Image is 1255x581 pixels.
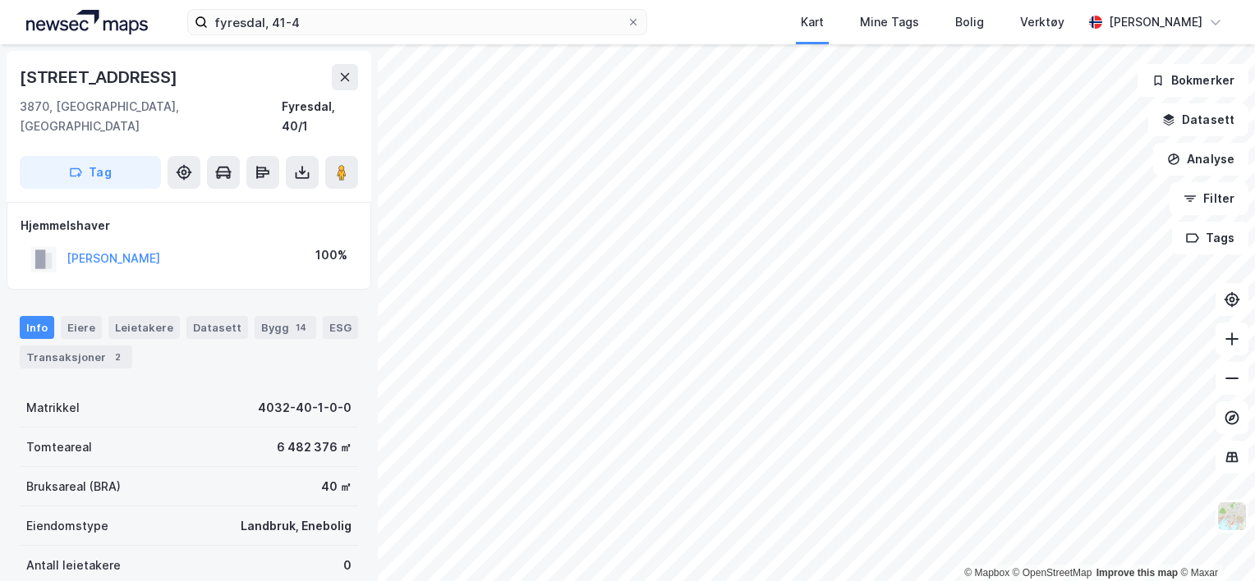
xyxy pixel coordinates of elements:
[292,319,310,336] div: 14
[964,567,1009,579] a: Mapbox
[1138,64,1248,97] button: Bokmerker
[315,245,347,265] div: 100%
[20,64,181,90] div: [STREET_ADDRESS]
[26,477,121,496] div: Bruksareal (BRA)
[282,97,358,136] div: Fyresdal, 40/1
[241,516,352,536] div: Landbruk, Enebolig
[258,398,352,418] div: 4032-40-1-0-0
[20,345,132,368] div: Transaksjoner
[860,12,919,32] div: Mine Tags
[61,316,102,339] div: Eiere
[1013,567,1092,579] a: OpenStreetMap
[1170,182,1248,215] button: Filter
[1172,222,1248,254] button: Tags
[186,316,248,339] div: Datasett
[1020,12,1064,32] div: Verktøy
[26,398,80,418] div: Matrikkel
[20,156,161,189] button: Tag
[21,216,357,236] div: Hjemmelshaver
[321,477,352,496] div: 40 ㎡
[801,12,824,32] div: Kart
[20,316,54,339] div: Info
[1216,501,1248,532] img: Z
[26,437,92,457] div: Tomteareal
[26,10,148,34] img: logo.a4113a55bc3d86da70a041830d287a7e.svg
[109,349,126,365] div: 2
[323,316,358,339] div: ESG
[343,556,352,575] div: 0
[26,516,108,536] div: Eiendomstype
[255,316,316,339] div: Bygg
[1109,12,1202,32] div: [PERSON_NAME]
[1153,143,1248,176] button: Analyse
[1096,567,1178,579] a: Improve this map
[277,437,352,457] div: 6 482 376 ㎡
[108,316,180,339] div: Leietakere
[1173,502,1255,581] iframe: Chat Widget
[26,556,121,575] div: Antall leietakere
[20,97,282,136] div: 3870, [GEOGRAPHIC_DATA], [GEOGRAPHIC_DATA]
[955,12,984,32] div: Bolig
[1148,103,1248,136] button: Datasett
[208,10,627,34] input: Søk på adresse, matrikkel, gårdeiere, leietakere eller personer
